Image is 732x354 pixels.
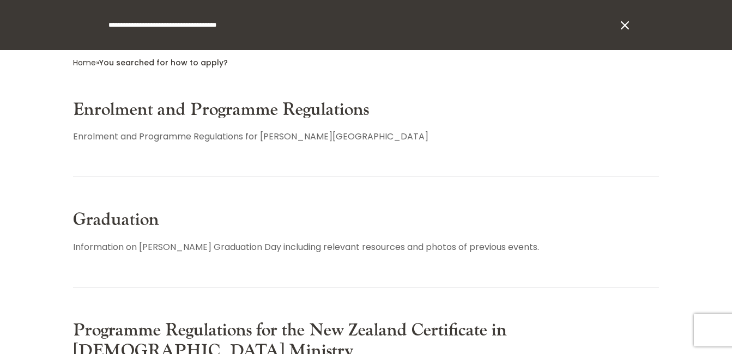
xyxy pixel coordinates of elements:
a: Enrolment and Programme Regulations [73,99,369,121]
p: Enrolment and Programme Regulations for [PERSON_NAME][GEOGRAPHIC_DATA] [73,129,658,144]
span: » [73,57,228,68]
p: Information on [PERSON_NAME] Graduation Day including relevant resources and photos of previous e... [73,240,658,254]
a: Home [73,57,96,68]
span: You searched for how to apply? [99,57,228,68]
a: Graduation [73,209,159,231]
